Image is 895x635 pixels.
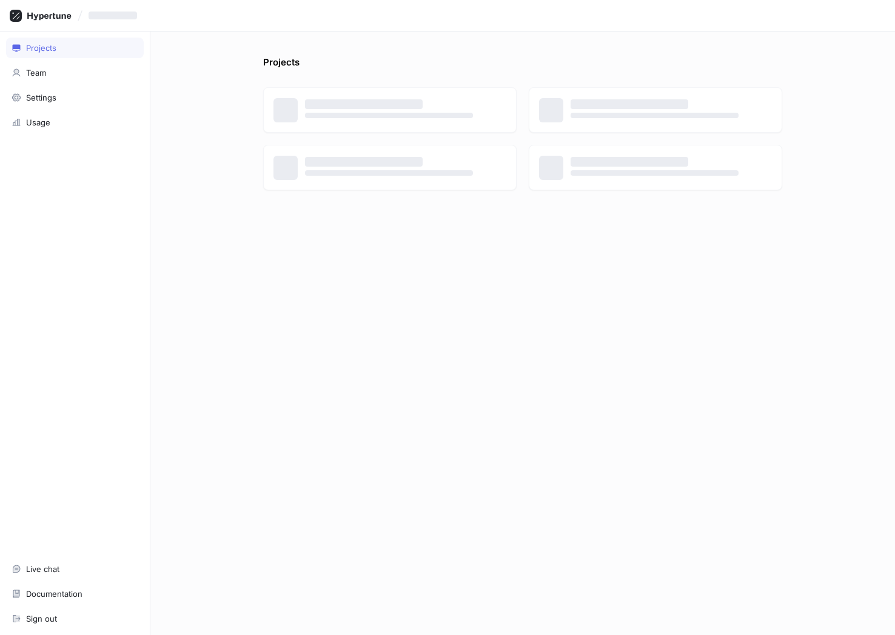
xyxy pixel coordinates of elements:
[84,5,147,25] button: ‌
[6,87,144,108] a: Settings
[26,118,50,127] div: Usage
[571,99,688,109] span: ‌
[26,68,46,78] div: Team
[263,56,300,75] p: Projects
[26,614,57,623] div: Sign out
[26,564,59,574] div: Live chat
[571,113,739,118] span: ‌
[6,112,144,133] a: Usage
[89,12,137,19] span: ‌
[6,38,144,58] a: Projects
[6,62,144,83] a: Team
[305,113,473,118] span: ‌
[305,99,423,109] span: ‌
[571,157,688,167] span: ‌
[26,93,56,102] div: Settings
[26,589,82,599] div: Documentation
[571,170,739,176] span: ‌
[26,43,56,53] div: Projects
[305,157,423,167] span: ‌
[6,583,144,604] a: Documentation
[305,170,473,176] span: ‌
